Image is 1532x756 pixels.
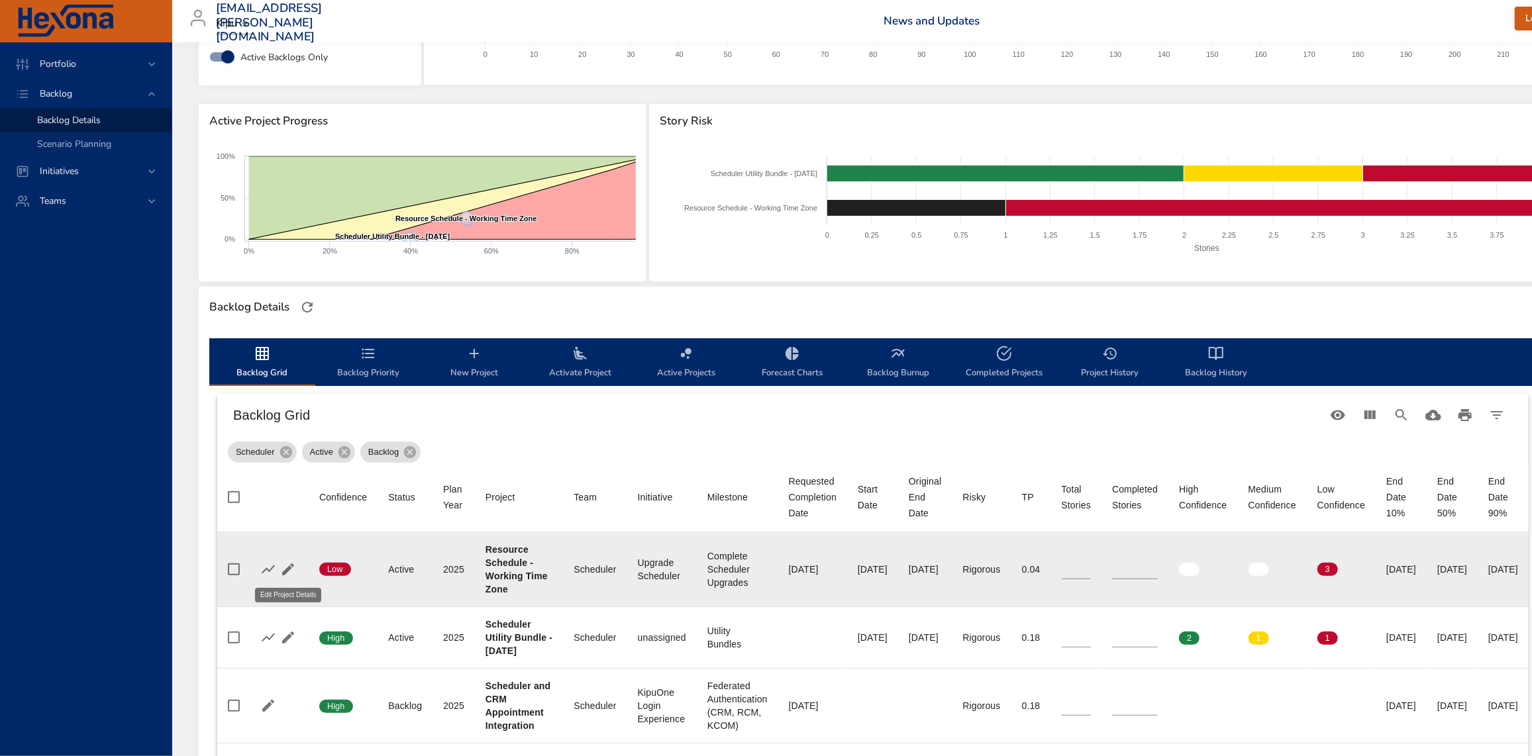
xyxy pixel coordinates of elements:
text: 70 [821,50,829,58]
span: Backlog Details [37,114,101,126]
div: [DATE] [1386,631,1416,644]
b: Scheduler Utility Bundle - [DATE] [485,619,552,656]
div: Status [388,489,415,505]
span: 3 [1317,563,1338,575]
text: Scheduler Utility Bundle - [DATE] [711,169,817,177]
div: Team [574,489,597,505]
button: Download CSV [1417,399,1449,431]
div: Original End Date [909,473,941,521]
div: Confidence [319,489,367,505]
text: 170 [1303,50,1315,58]
div: Sort [1022,489,1034,505]
span: Active [302,446,341,459]
text: Resource Schedule - Working Time Zone [684,204,817,212]
div: End Date 90% [1488,473,1518,521]
div: Backlog Details [205,297,293,318]
text: 3 [1361,231,1365,239]
span: Completed Projects [959,346,1049,381]
div: Sort [909,473,941,521]
div: Kipu [216,13,253,34]
div: [DATE] [909,631,941,644]
div: Completed Stories [1112,481,1158,513]
span: Initiatives [29,165,89,177]
span: Backlog Burnup [853,346,943,381]
span: Risky [962,489,1000,505]
text: 0.5 [911,231,921,239]
div: Federated Authentication (CRM, RCM, KCOM) [707,679,768,732]
text: 100% [217,152,235,160]
div: [DATE] [1437,631,1467,644]
span: Initiative [638,489,686,505]
text: Stories [1194,244,1219,253]
text: 140 [1158,50,1170,58]
div: Backlog [388,699,422,712]
h6: Backlog Grid [233,404,1322,426]
div: [DATE] [789,699,837,712]
text: 0.75 [954,231,968,239]
div: Low Confidence [1317,481,1365,513]
div: Active [388,631,422,644]
div: Rigorous [962,631,1000,644]
div: [DATE] [1488,699,1518,712]
text: 50 [724,50,732,58]
div: Initiative [638,489,673,505]
text: 110 [1013,50,1025,58]
div: Upgrade Scheduler [638,556,686,583]
text: 10 [530,50,538,58]
div: Sort [485,489,515,505]
span: Plan Year [443,481,464,513]
div: 2025 [443,699,464,712]
div: High Confidence [1179,481,1227,513]
span: Portfolio [29,58,87,70]
div: [DATE] [1437,699,1467,712]
div: Complete Scheduler Upgrades [707,549,768,589]
span: Medium Confidence [1249,481,1296,513]
span: Project [485,489,552,505]
div: Sort [1317,481,1365,513]
span: 0 [1249,563,1269,575]
text: 40 [676,50,684,58]
span: High [319,632,353,644]
span: Scenario Planning [37,138,111,150]
span: 1 [1249,632,1269,644]
span: 2 [1179,632,1200,644]
span: TP [1022,489,1041,505]
text: 0 [484,50,487,58]
b: Scheduler and CRM Appointment Integration [485,681,550,731]
button: Show Burnup [258,628,278,647]
span: Backlog Priority [323,346,413,381]
div: Start Date [858,481,888,513]
text: 30 [627,50,635,58]
div: [DATE] [789,563,837,576]
div: [DATE] [1386,563,1416,576]
div: 2025 [443,563,464,576]
text: 180 [1352,50,1364,58]
text: 2 [1182,231,1186,239]
text: 2.75 [1311,231,1325,239]
button: Standard Views [1322,399,1354,431]
text: 210 [1497,50,1509,58]
div: End Date 50% [1437,473,1467,521]
div: [DATE] [1437,563,1467,576]
div: 0.18 [1022,699,1041,712]
button: Print [1449,399,1481,431]
span: Forecast Charts [747,346,837,381]
span: Backlog Grid [217,346,307,381]
text: 160 [1255,50,1267,58]
div: Scheduler [574,563,616,576]
text: 80 [869,50,877,58]
div: Sort [1249,481,1296,513]
text: 60 [772,50,780,58]
div: Requested Completion Date [789,473,837,521]
text: Resource Schedule - Working Time Zone [395,214,537,222]
text: 120 [1061,50,1073,58]
span: Milestone [707,489,768,505]
div: Total Stories [1062,481,1092,513]
text: 130 [1109,50,1121,58]
text: 3.75 [1490,231,1504,239]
